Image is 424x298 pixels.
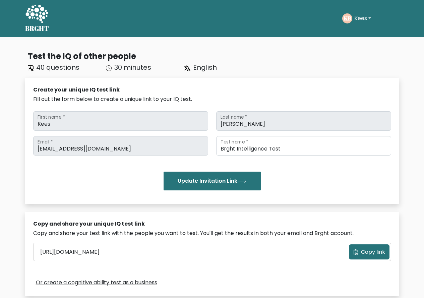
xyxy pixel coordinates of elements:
[164,172,261,190] button: Update Invitation Link
[33,86,391,94] div: Create your unique IQ test link
[33,111,208,131] input: First name
[36,63,79,72] span: 40 questions
[25,3,49,34] a: BRGHT
[216,136,391,156] input: Test name
[33,136,208,156] input: Email
[349,244,389,259] button: Copy link
[343,14,351,22] text: KB
[114,63,151,72] span: 30 minutes
[193,63,217,72] span: English
[28,50,399,62] div: Test the IQ of other people
[25,24,49,33] h5: BRGHT
[33,220,391,228] div: Copy and share your unique IQ test link
[33,95,391,103] div: Fill out the form below to create a unique link to your IQ test.
[33,229,391,237] div: Copy and share your test link with the people you want to test. You'll get the results in both yo...
[361,248,385,256] span: Copy link
[352,14,373,23] button: Kees
[216,111,391,131] input: Last name
[36,279,157,287] a: Or create a cognitive ability test as a business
